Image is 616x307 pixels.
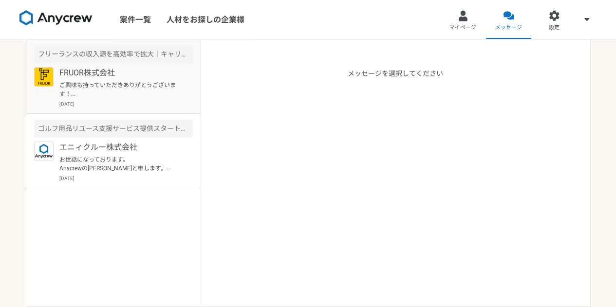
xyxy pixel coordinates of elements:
p: FRUOR株式会社 [59,67,180,79]
img: FRUOR%E3%83%AD%E3%82%B3%E3%82%99.png [34,67,54,87]
span: マイページ [449,24,476,32]
div: フリーランスの収入源を高効率で拡大｜キャリアアドバイザー（完全リモート） [34,45,193,63]
p: メッセージを選択してください [348,69,443,307]
p: エニィクルー株式会社 [59,142,180,153]
img: 8DqYSo04kwAAAAASUVORK5CYII= [19,10,93,26]
div: ゴルフ用品リユース支援サービス提供スタートアップ カスタマーサクセス（店舗営業） [34,120,193,138]
p: [DATE] [59,100,193,108]
span: 設定 [549,24,560,32]
p: ご興味も持っていただきありがとうございます！ FRUOR株式会社の[PERSON_NAME]です。 ぜひ一度オンラインにて詳細のご説明がでできればと思っております。 〜〜〜〜〜〜〜〜〜〜〜〜〜〜... [59,81,180,98]
span: メッセージ [495,24,522,32]
p: お世話になっております。 Anycrewの[PERSON_NAME]と申します。 ご経歴を拝見させていただき、お声がけさせていただきましたが、こちらの案件の応募はいかがでしょうか。 必須スキル面... [59,155,180,173]
img: logo_text_blue_01.png [34,142,54,161]
p: [DATE] [59,175,193,182]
